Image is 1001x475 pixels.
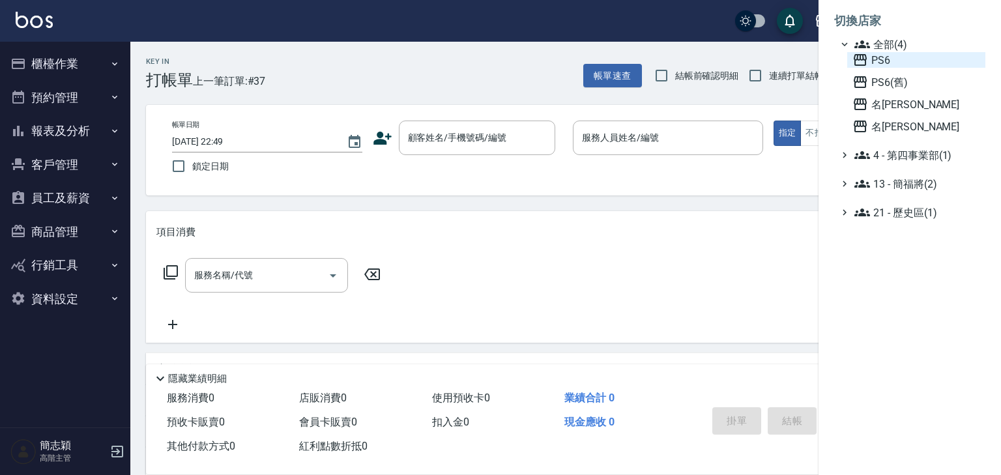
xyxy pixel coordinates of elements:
span: 全部(4) [854,36,980,52]
span: PS6(舊) [852,74,980,90]
span: PS6 [852,52,980,68]
span: 21 - 歷史區(1) [854,205,980,220]
span: 4 - 第四事業部(1) [854,147,980,163]
span: 名[PERSON_NAME] [852,96,980,112]
span: 名[PERSON_NAME] [852,119,980,134]
li: 切換店家 [834,5,985,36]
span: 13 - 簡福將(2) [854,176,980,192]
